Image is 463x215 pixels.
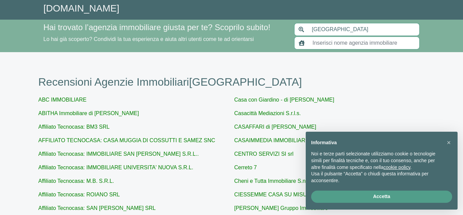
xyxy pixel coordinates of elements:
a: ABC IMMOBILIARE [38,97,86,103]
button: Accetta [311,191,452,203]
h2: Informativa [311,140,441,146]
span: × [447,139,451,146]
a: AFFILIATO TECNOCASA: CASA MUGGIA DI COSSUTTI E SAMEZ SNC [38,137,215,143]
h4: Hai trovato l’agenzia immobiliare giusta per te? Scoprilo subito! [43,23,286,33]
p: Usa il pulsante “Accetta” o chiudi questa informativa per acconsentire. [311,171,441,184]
p: Noi e terze parti selezionate utilizziamo cookie o tecnologie simili per finalità tecniche e, con... [311,151,441,171]
a: Casacittà Mediazioni S.r.l.s. [234,110,301,116]
h1: Recensioni Agenzie Immobiliari [GEOGRAPHIC_DATA] [38,76,425,88]
a: Affiliato Tecnocasa: BM3 SRL [38,124,109,130]
a: CENTRO SERVIZI SI srl [234,151,294,157]
input: Inserisci area di ricerca (Comune o Provincia) [308,23,420,36]
a: Affiliato Tecnocasa: M.B. S.R.L. [38,178,114,184]
a: Affiliato Tecnocasa: ROIANO SRL [38,192,120,197]
a: Affiliato Tecnocasa: SAN [PERSON_NAME] SRL [38,205,156,211]
a: Affiliato Tecnocasa: IMMOBILIARE UNIVERSITA' NUOVA S.R.L. [38,165,193,170]
a: Casa con Giardino - di [PERSON_NAME] [234,97,334,103]
a: Affiliato Tecnocasa: IMMOBILIARE SAN [PERSON_NAME] S.R.L.. [38,151,199,157]
a: Cheni e Tutta Immobiliare S.n.c. [234,178,311,184]
a: Cerreto 7 [234,165,257,170]
a: cookie policy - il link si apre in una nuova scheda [383,165,410,170]
a: CASAFFARI di [PERSON_NAME] [234,124,316,130]
a: ABITHA Immobiliare di [PERSON_NAME] [38,110,139,116]
a: [PERSON_NAME] Gruppo Immobiliare [234,205,328,211]
a: CIESSEMME CASA SU MISURA DI [PERSON_NAME] [234,192,367,197]
input: Inserisci nome agenzia immobiliare [308,37,420,49]
p: Lo hai già scoperto? Condividi la tua esperienza e aiuta altri utenti come te ad orientarsi [43,35,286,43]
a: [DOMAIN_NAME] [43,3,119,14]
a: CASAIMMEDIA IMMOBILIARE [234,137,309,143]
button: Chiudi questa informativa [443,137,454,148]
